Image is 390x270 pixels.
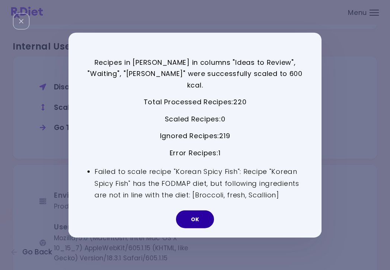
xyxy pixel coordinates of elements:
[95,165,303,201] li: Failed to scale recipe "Korean Spicy Fish": Recipe "Korean Spicy Fish" has the FODMAP diet, but f...
[87,57,303,91] p: Recipes in [PERSON_NAME] in columns "Ideas to Review", "Waiting", "[PERSON_NAME]" were successful...
[87,147,303,159] p: Error Recipes : 1
[87,130,303,142] p: Ignored Recipes : 219
[87,114,303,125] p: Scaled Recipes : 0
[87,96,303,108] p: Total Processed Recipes : 220
[176,210,214,228] button: OK
[13,13,29,29] div: Close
